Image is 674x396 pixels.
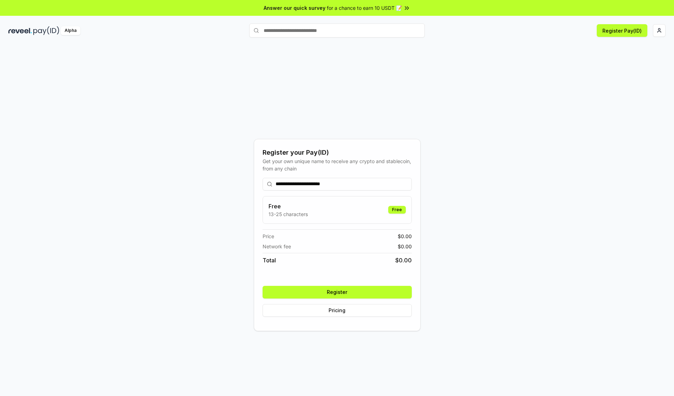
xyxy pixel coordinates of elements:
[264,4,325,12] span: Answer our quick survey
[597,24,647,37] button: Register Pay(ID)
[263,233,274,240] span: Price
[33,26,59,35] img: pay_id
[8,26,32,35] img: reveel_dark
[263,256,276,264] span: Total
[269,202,308,210] h3: Free
[327,4,402,12] span: for a chance to earn 10 USDT 📝
[263,286,412,298] button: Register
[263,243,291,250] span: Network fee
[388,206,406,214] div: Free
[395,256,412,264] span: $ 0.00
[398,243,412,250] span: $ 0.00
[263,148,412,157] div: Register your Pay(ID)
[263,304,412,317] button: Pricing
[263,157,412,172] div: Get your own unique name to receive any crypto and stablecoin, from any chain
[269,210,308,218] p: 13-25 characters
[398,233,412,240] span: $ 0.00
[61,26,80,35] div: Alpha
